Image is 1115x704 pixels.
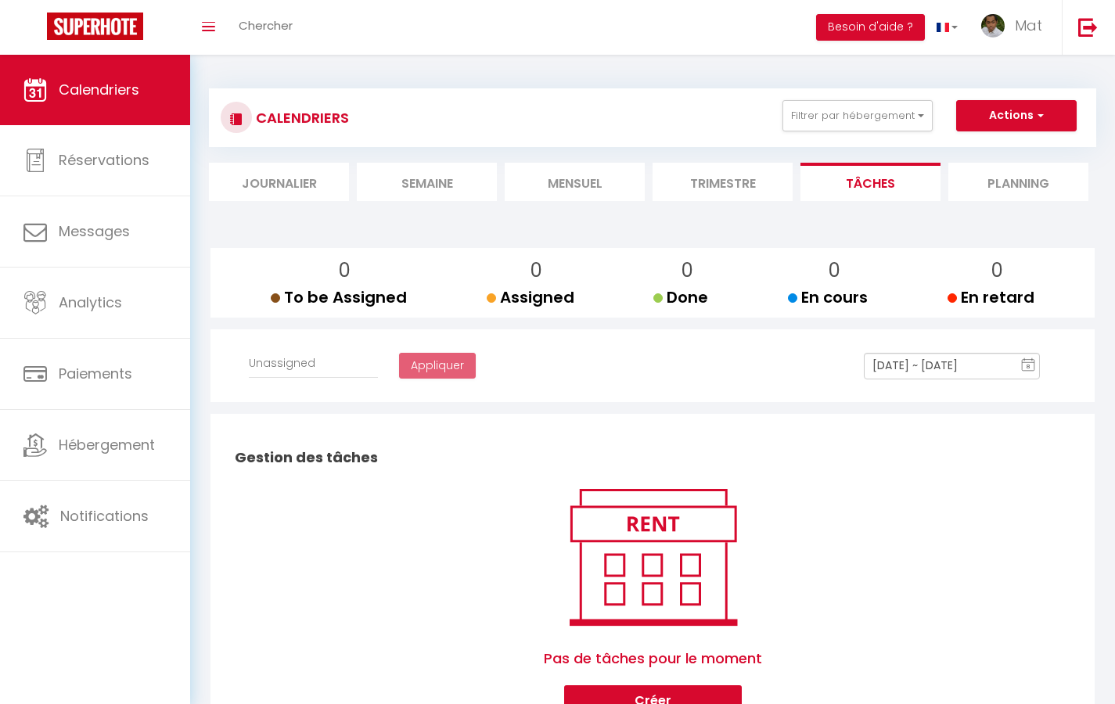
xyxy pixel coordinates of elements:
[666,256,708,286] p: 0
[948,286,1034,308] span: En retard
[59,435,155,454] span: Hébergement
[59,80,139,99] span: Calendriers
[13,6,59,53] button: Ouvrir le widget de chat LiveChat
[1027,363,1030,370] text: 8
[816,14,925,41] button: Besoin d'aide ?
[499,256,574,286] p: 0
[782,100,933,131] button: Filtrer par hébergement
[788,286,868,308] span: En cours
[239,17,293,34] span: Chercher
[553,482,753,632] img: rent.png
[59,364,132,383] span: Paiements
[800,256,868,286] p: 0
[653,286,708,308] span: Done
[231,433,1074,482] h2: Gestion des tâches
[283,256,407,286] p: 0
[960,256,1034,286] p: 0
[800,163,941,201] li: Tâches
[981,14,1005,38] img: ...
[47,13,143,40] img: Super Booking
[948,163,1088,201] li: Planning
[864,353,1040,379] input: Select Date Range
[653,163,793,201] li: Trimestre
[60,506,149,526] span: Notifications
[59,221,130,241] span: Messages
[544,632,762,685] span: Pas de tâches pour le moment
[487,286,574,308] span: Assigned
[59,293,122,312] span: Analytics
[956,100,1077,131] button: Actions
[1015,16,1042,35] span: Mat
[357,163,497,201] li: Semaine
[59,150,149,170] span: Réservations
[252,100,349,135] h3: CALENDRIERS
[505,163,645,201] li: Mensuel
[399,353,476,379] button: Appliquer
[271,286,407,308] span: To be Assigned
[1078,17,1098,37] img: logout
[209,163,349,201] li: Journalier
